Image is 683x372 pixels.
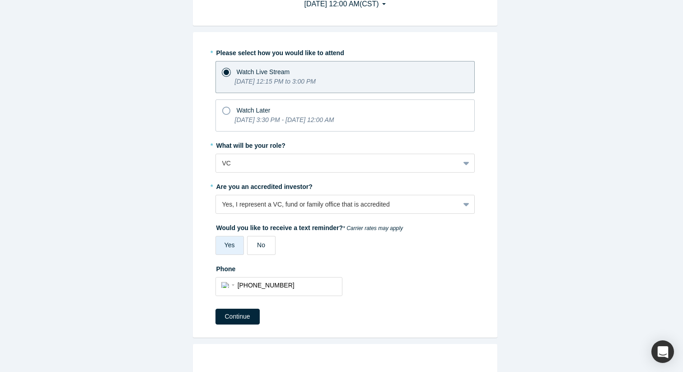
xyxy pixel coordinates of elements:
button: Continue [215,309,260,325]
label: Please select how you would like to attend [215,45,475,58]
i: [DATE] 3:30 PM - [DATE] 12:00 AM [235,116,334,123]
em: * Carrier rates may apply [343,225,403,231]
span: Yes [225,241,235,249]
label: Are you an accredited investor? [215,179,475,192]
div: Yes, I represent a VC, fund or family office that is accredited [222,200,453,209]
label: Phone [215,261,475,274]
label: What will be your role? [215,138,475,151]
span: No [257,241,265,249]
i: [DATE] 12:15 PM to 3:00 PM [235,78,316,85]
span: Watch Live Stream [237,68,290,75]
span: Watch Later [237,107,271,114]
label: Would you like to receive a text reminder? [215,220,475,233]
